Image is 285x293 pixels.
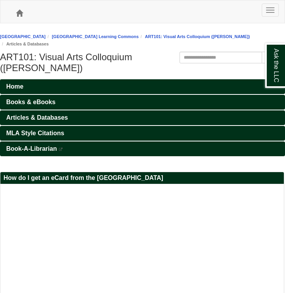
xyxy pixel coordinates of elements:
[6,145,57,152] span: Book-A-Librarian
[145,34,250,39] a: ART101: Visual Arts Colloquium ([PERSON_NAME])
[52,34,139,39] a: [GEOGRAPHIC_DATA] Learning Commons
[6,83,23,90] span: Home
[6,130,64,136] span: MLA Style Citations
[0,172,284,184] h2: How do I get an eCard from the [GEOGRAPHIC_DATA]
[6,99,55,105] span: Books & eBooks
[59,148,63,151] i: This link opens in a new window
[6,114,68,121] span: Articles & Databases
[262,52,285,63] button: Search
